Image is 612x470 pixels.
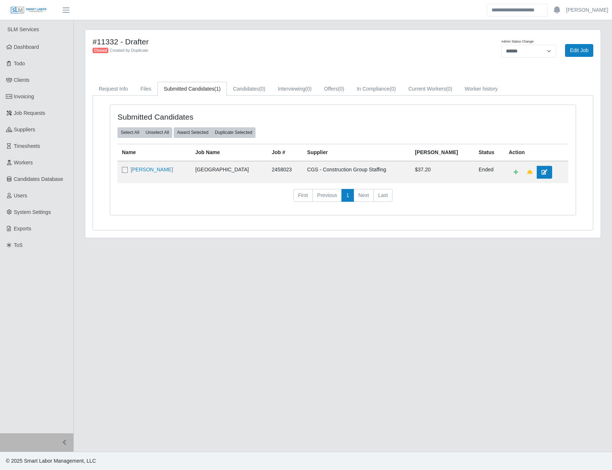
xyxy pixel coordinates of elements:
[14,61,25,66] span: Todo
[522,166,537,179] a: Make Team Lead
[14,193,28,198] span: Users
[459,82,504,96] a: Worker history
[474,144,504,161] th: Status
[131,167,173,172] a: [PERSON_NAME]
[117,189,568,208] nav: pagination
[14,143,40,149] span: Timesheets
[566,6,608,14] a: [PERSON_NAME]
[211,127,256,138] button: Duplicate Selected
[390,86,396,92] span: (0)
[14,127,35,132] span: Suppliers
[14,209,51,215] span: System Settings
[117,112,299,121] h4: Submitted Candidates
[305,86,312,92] span: (0)
[402,82,459,96] a: Current Workers
[446,86,452,92] span: (0)
[14,242,23,248] span: ToS
[7,26,39,32] span: SLM Services
[267,161,303,183] td: 2458023
[117,144,191,161] th: Name
[227,82,272,96] a: Candidates
[14,77,30,83] span: Clients
[267,144,303,161] th: Job #
[410,161,474,183] td: $37.20
[14,226,31,232] span: Exports
[341,189,354,202] a: 1
[303,144,411,161] th: Supplier
[134,82,157,96] a: Files
[504,144,568,161] th: Action
[474,161,504,183] td: ended
[14,44,39,50] span: Dashboard
[214,86,221,92] span: (1)
[117,127,142,138] button: Select All
[142,127,172,138] button: Unselect All
[191,144,267,161] th: Job Name
[14,176,64,182] span: Candidates Database
[93,82,134,96] a: Request Info
[174,127,212,138] button: Award Selected
[174,127,256,138] div: bulk actions
[117,127,172,138] div: bulk actions
[157,82,227,96] a: Submitted Candidates
[93,48,108,54] span: Closed
[93,37,380,46] h4: #11332 - Drafter
[501,39,534,44] label: Admin Status Change:
[14,160,33,165] span: Workers
[110,48,148,52] span: Created by Duplicate
[14,110,46,116] span: Job Requests
[351,82,402,96] a: In Compliance
[191,161,267,183] td: [GEOGRAPHIC_DATA]
[14,94,34,99] span: Invoicing
[565,44,593,57] a: Edit Job
[318,82,351,96] a: Offers
[303,161,411,183] td: CGS - Construction Group Staffing
[509,166,523,179] a: Add Default Cost Code
[10,6,47,14] img: SLM Logo
[487,4,548,17] input: Search
[6,458,96,464] span: © 2025 Smart Labor Management, LLC
[259,86,265,92] span: (0)
[410,144,474,161] th: [PERSON_NAME]
[338,86,344,92] span: (0)
[272,82,318,96] a: Interviewing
